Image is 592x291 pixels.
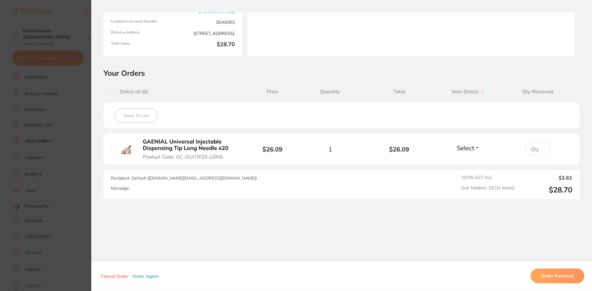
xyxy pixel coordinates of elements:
span: 3OAS001 [175,19,235,25]
button: Cancel Order [99,273,130,279]
span: Total [365,89,434,95]
span: Customer Account Number [111,19,171,25]
span: [STREET_ADDRESS], [175,30,235,36]
span: Sub Total Incl. GST ( 1 Items) [461,185,514,194]
span: Select all ( 0 ) [117,89,148,95]
b: GAENIAL Universal Injectable Dispensing Tip Long Needle x20 [143,139,238,151]
span: 1 [328,146,332,153]
b: $26.09 [365,146,434,153]
output: $28.70 [519,185,572,194]
button: GAENIAL Universal Injectable Dispensing Tip Long Needle x20 Product Code: GC-GUITIP20-LONG [141,138,240,160]
h2: Your Orders [104,68,580,78]
span: Recipient: Default ( [DOMAIN_NAME][EMAIL_ADDRESS][DOMAIN_NAME] ) [111,175,257,181]
span: Qty Received [503,89,572,95]
label: Message: [111,186,130,191]
input: Qty [525,143,550,155]
span: Quantity [295,89,364,95]
button: Order Received [531,269,584,283]
span: Delivery Address [111,30,171,36]
span: Item Status [434,89,503,95]
img: GAENIAL Universal Injectable Dispensing Tip Long Needle x20 [121,141,136,156]
button: Save To List [115,108,158,123]
b: $28.70 [175,41,235,49]
b: $26.09 [262,145,282,153]
a: [PERSON_NAME] [199,9,235,14]
output: $2.61 [519,175,572,180]
span: Price [249,89,296,95]
button: Order Again [130,273,160,279]
span: Select [457,144,474,152]
span: Product Code: GC-GUITIP20-LONG [143,154,223,160]
span: Total Value [111,41,171,49]
button: Select [455,144,482,152]
span: 10.0 % GST Incl. [461,175,514,180]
